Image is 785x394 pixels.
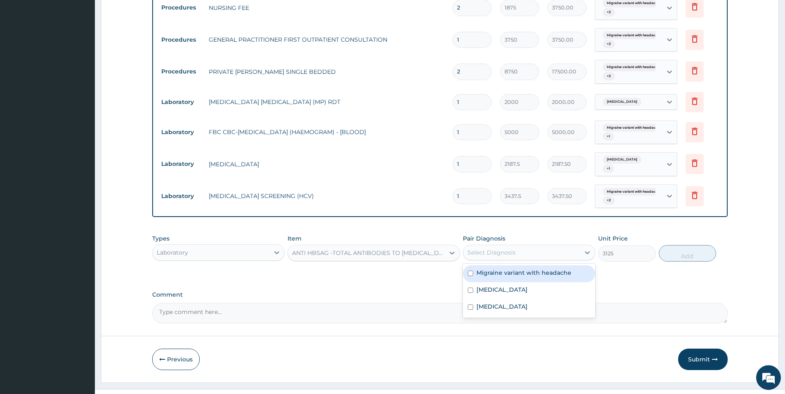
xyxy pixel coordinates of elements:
[205,156,448,172] td: [MEDICAL_DATA]
[152,291,728,298] label: Comment
[659,245,716,262] button: Add
[603,8,615,17] span: + 2
[603,156,641,164] span: [MEDICAL_DATA]
[678,349,728,370] button: Submit
[48,104,114,187] span: We're online!
[603,165,614,173] span: + 1
[288,234,302,243] label: Item
[157,248,188,257] div: Laboratory
[205,31,448,48] td: GENERAL PRACTITIONER FIRST OUTPATIENT CONSULTATION
[603,124,664,132] span: Migraine variant with headache
[603,72,615,80] span: + 2
[476,302,528,311] label: [MEDICAL_DATA]
[15,41,33,62] img: d_794563401_company_1708531726252_794563401
[157,94,205,110] td: Laboratory
[463,234,505,243] label: Pair Diagnosis
[135,4,155,24] div: Minimize live chat window
[205,94,448,110] td: [MEDICAL_DATA] [MEDICAL_DATA] (MP) RDT
[157,189,205,204] td: Laboratory
[205,124,448,140] td: FBC CBC-[MEDICAL_DATA] (HAEMOGRAM) - [BLOOD]
[603,132,614,141] span: + 1
[152,349,200,370] button: Previous
[157,32,205,47] td: Procedures
[603,196,615,205] span: + 2
[603,31,664,40] span: Migraine variant with headache
[205,64,448,80] td: PRIVATE [PERSON_NAME] SINGLE BEDDED
[467,248,516,257] div: Select Diagnosis
[157,64,205,79] td: Procedures
[157,156,205,172] td: Laboratory
[603,40,615,48] span: + 2
[603,98,641,106] span: [MEDICAL_DATA]
[292,249,446,257] div: ANTI HBSAG -TOTAL ANTIBODIES TO [MEDICAL_DATA] SURFACE ANTIGEN (SERUM)
[476,269,571,277] label: Migraine variant with headache
[205,188,448,204] td: [MEDICAL_DATA] SCREENING (HCV)
[157,125,205,140] td: Laboratory
[152,235,170,242] label: Types
[598,234,628,243] label: Unit Price
[603,188,664,196] span: Migraine variant with headache
[43,46,139,57] div: Chat with us now
[4,225,157,254] textarea: Type your message and hit 'Enter'
[476,285,528,294] label: [MEDICAL_DATA]
[603,63,664,71] span: Migraine variant with headache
